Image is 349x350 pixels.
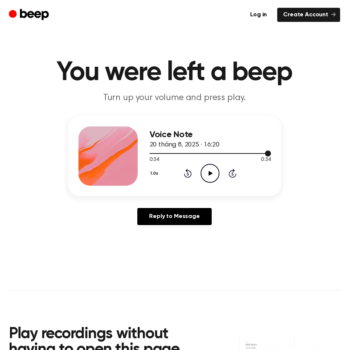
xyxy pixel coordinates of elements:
h3: Voice Note [150,130,271,140]
a: Create Account [277,8,340,22]
a: Reply to Message [137,208,211,225]
h1: You were left a beep [9,59,340,86]
a: Log in [244,8,273,22]
span: 20 tháng 8, 2025 · 16:20 [150,142,219,148]
button: 1.0x [150,167,161,180]
p: Turn up your volume and press play. [33,92,317,104]
a: Beep [9,8,51,22]
span: 0:34 [261,156,271,164]
span: 0:34 [150,156,159,164]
